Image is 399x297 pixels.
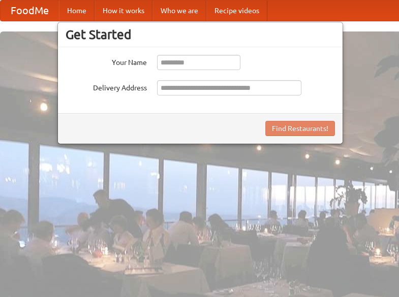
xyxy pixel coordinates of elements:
[95,1,152,21] a: How it works
[152,1,206,21] a: Who we are
[66,55,147,68] label: Your Name
[1,1,59,21] a: FoodMe
[66,80,147,93] label: Delivery Address
[66,27,335,42] h3: Get Started
[265,121,335,136] button: Find Restaurants!
[59,1,95,21] a: Home
[206,1,267,21] a: Recipe videos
